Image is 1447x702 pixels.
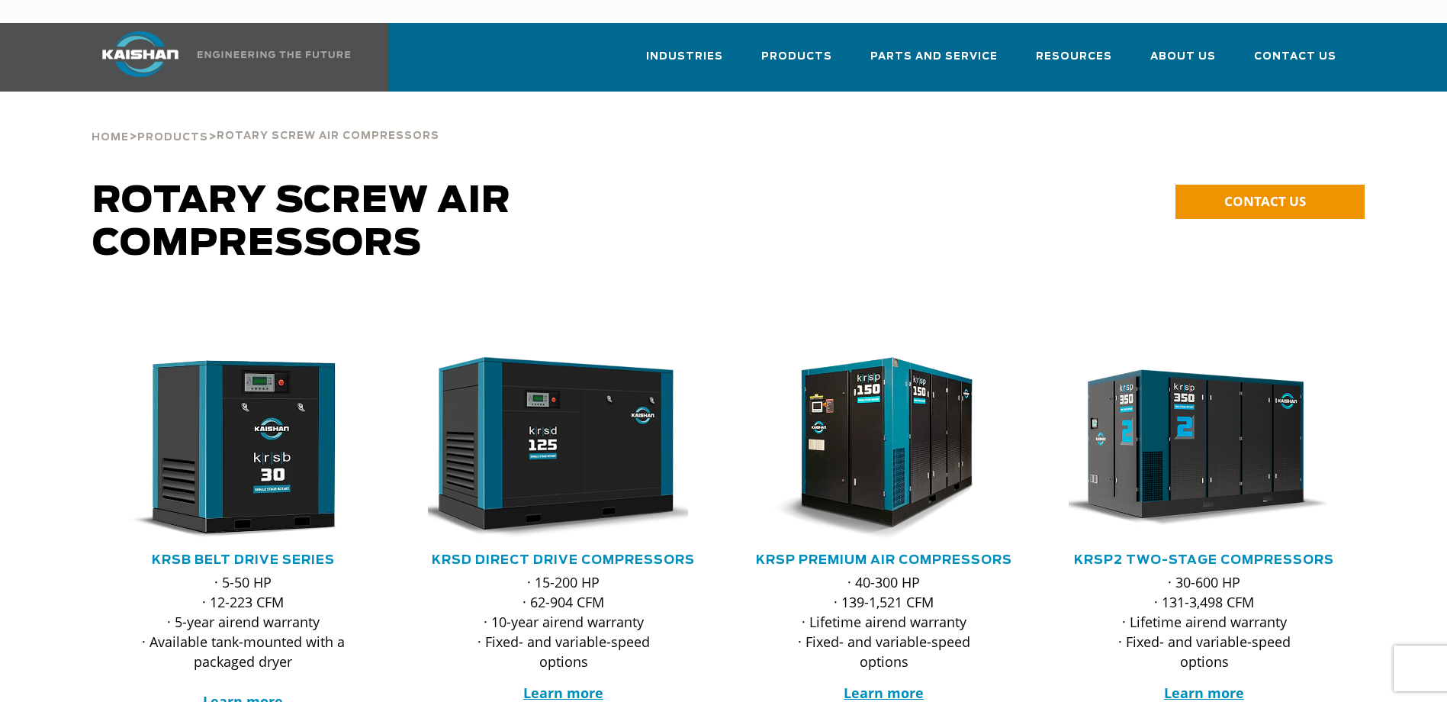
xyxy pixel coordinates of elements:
[1150,37,1216,89] a: About Us
[92,183,511,262] span: Rotary Screw Air Compressors
[1036,48,1112,66] span: Resources
[198,51,350,58] img: Engineering the future
[108,357,379,540] div: krsb30
[428,357,699,540] div: krsd125
[137,133,208,143] span: Products
[1150,48,1216,66] span: About Us
[1099,572,1310,671] p: · 30-600 HP · 131-3,498 CFM · Lifetime airend warranty · Fixed- and variable-speed options
[646,48,723,66] span: Industries
[870,37,998,89] a: Parts and Service
[152,554,335,566] a: KRSB Belt Drive Series
[523,684,603,702] a: Learn more
[1074,554,1334,566] a: KRSP2 Two-Stage Compressors
[1224,192,1306,210] span: CONTACT US
[96,357,368,540] img: krsb30
[137,130,208,143] a: Products
[92,133,129,143] span: Home
[92,130,129,143] a: Home
[416,357,688,540] img: krsd125
[761,37,832,89] a: Products
[1057,357,1329,540] img: krsp350
[844,684,924,702] a: Learn more
[83,31,198,77] img: kaishan logo
[756,554,1012,566] a: KRSP Premium Air Compressors
[432,554,695,566] a: KRSD Direct Drive Compressors
[870,48,998,66] span: Parts and Service
[1036,37,1112,89] a: Resources
[92,92,439,150] div: > >
[1164,684,1244,702] a: Learn more
[83,23,353,92] a: Kaishan USA
[1254,37,1336,89] a: Contact Us
[761,48,832,66] span: Products
[737,357,1008,540] img: krsp150
[217,131,439,141] span: Rotary Screw Air Compressors
[458,572,669,671] p: · 15-200 HP · 62-904 CFM · 10-year airend warranty · Fixed- and variable-speed options
[1069,357,1340,540] div: krsp350
[779,572,989,671] p: · 40-300 HP · 139-1,521 CFM · Lifetime airend warranty · Fixed- and variable-speed options
[748,357,1020,540] div: krsp150
[1254,48,1336,66] span: Contact Us
[646,37,723,89] a: Industries
[1175,185,1365,219] a: CONTACT US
